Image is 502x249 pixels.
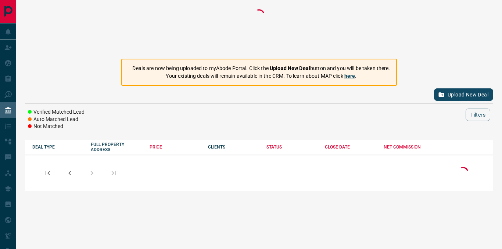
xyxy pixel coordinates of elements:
[325,144,376,150] div: CLOSE DATE
[344,73,355,79] a: here
[28,116,85,123] li: Auto Matched Lead
[466,109,490,121] button: Filters
[252,7,266,51] div: Loading
[150,144,201,150] div: PRICE
[208,144,259,150] div: CLIENTS
[28,109,85,116] li: Verified Matched Lead
[434,88,493,101] button: Upload New Deal
[28,123,85,130] li: Not Matched
[270,65,310,71] strong: Upload New Deal
[91,142,142,152] div: FULL PROPERTY ADDRESS
[456,165,470,181] div: Loading
[266,144,318,150] div: STATUS
[32,144,83,150] div: DEAL TYPE
[132,65,390,72] p: Deals are now being uploaded to myAbode Portal. Click the button and you will be taken there.
[384,144,435,150] div: NET COMMISSION
[132,72,390,80] p: Your existing deals will remain available in the CRM. To learn about MAP click .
